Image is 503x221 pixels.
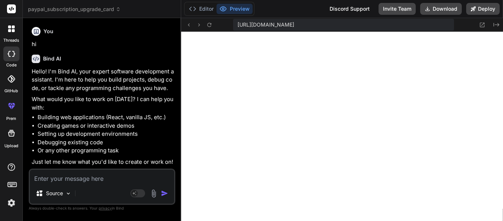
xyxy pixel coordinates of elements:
[5,197,18,209] img: settings
[38,138,174,147] li: Debugging existing code
[43,55,61,62] h6: Bind AI
[161,190,168,197] img: icon
[43,28,53,35] h6: You
[32,95,174,112] p: What would you like to work on [DATE]? I can help you with:
[32,40,174,49] p: hi
[6,115,16,122] label: prem
[3,37,19,44] label: threads
[4,143,18,149] label: Upload
[38,113,174,122] li: Building web applications (React, vanilla JS, etc.)
[217,4,253,14] button: Preview
[38,122,174,130] li: Creating games or interactive demos
[38,130,174,138] li: Setting up development environments
[150,189,158,198] img: attachment
[325,3,374,15] div: Discord Support
[181,32,503,221] iframe: Preview
[46,190,63,197] p: Source
[32,68,174,93] p: Hello! I'm Bind AI, your expert software development assistant. I'm here to help you build projec...
[379,3,416,15] button: Invite Team
[99,206,112,210] span: privacy
[32,158,174,166] p: Just let me know what you'd like to create or work on!
[420,3,462,15] button: Download
[6,62,17,68] label: code
[28,6,121,13] span: paypal_subscription_upgrade_card
[4,88,18,94] label: GitHub
[38,146,174,155] li: Or any other programming task
[65,190,71,197] img: Pick Models
[29,205,175,212] p: Always double-check its answers. Your in Bind
[466,3,500,15] button: Deploy
[238,21,294,28] span: [URL][DOMAIN_NAME]
[186,4,217,14] button: Editor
